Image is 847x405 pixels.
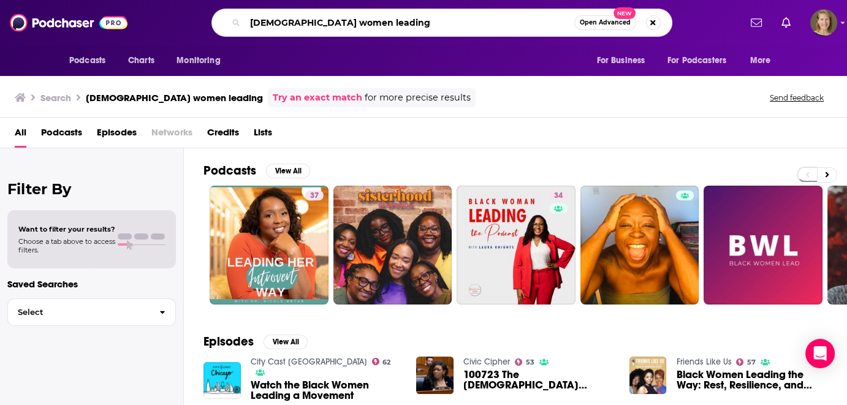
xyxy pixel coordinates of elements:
button: open menu [588,49,660,72]
h2: Podcasts [203,163,256,178]
span: Select [8,308,150,316]
button: View All [266,164,310,178]
a: 37 [210,186,329,305]
div: Open Intercom Messenger [805,339,835,368]
button: open menu [742,49,786,72]
button: open menu [659,49,744,72]
button: open menu [168,49,236,72]
span: For Podcasters [667,52,726,69]
span: Networks [151,123,192,148]
a: Show notifications dropdown [746,12,767,33]
a: 34 [549,191,568,200]
img: Podchaser - Follow, Share and Rate Podcasts [10,11,127,34]
a: EpisodesView All [203,334,308,349]
input: Search podcasts, credits, & more... [245,13,574,32]
a: City Cast Chicago [251,357,367,367]
img: 100723 The Black Women Leading Us (Part 1) [416,357,454,394]
a: Podcasts [41,123,82,148]
img: Watch the Black Women Leading a Movement [203,362,241,399]
a: 37 [305,191,324,200]
a: Show notifications dropdown [777,12,796,33]
a: Try an exact match [273,91,362,105]
p: Saved Searches [7,278,176,290]
span: Logged in as tvdockum [810,9,837,36]
a: Credits [207,123,239,148]
a: 53 [515,358,534,366]
a: Civic Cipher [463,357,510,367]
span: Charts [128,52,154,69]
a: 62 [372,358,391,365]
span: Choose a tab above to access filters. [18,237,115,254]
a: 57 [736,358,756,366]
h3: [DEMOGRAPHIC_DATA] women leading [86,92,263,104]
button: View All [264,335,308,349]
button: Send feedback [766,93,827,103]
a: All [15,123,26,148]
button: Open AdvancedNew [574,15,636,30]
h2: Filter By [7,180,176,198]
span: Open Advanced [580,20,631,26]
img: User Profile [810,9,837,36]
button: Show profile menu [810,9,837,36]
a: Black Women Leading the Way: Rest, Resilience, and Boycotts [676,369,827,390]
a: Lists [254,123,272,148]
span: Podcasts [69,52,105,69]
h3: Search [40,92,71,104]
a: Charts [120,49,162,72]
button: Select [7,298,176,326]
a: 100723 The Black Women Leading Us (Part 1) [463,369,615,390]
div: Search podcasts, credits, & more... [211,9,672,37]
button: open menu [61,49,121,72]
span: Monitoring [177,52,220,69]
img: Black Women Leading the Way: Rest, Resilience, and Boycotts [629,357,667,394]
h2: Episodes [203,334,254,349]
span: For Business [596,52,645,69]
span: 34 [554,190,563,202]
span: 53 [526,360,534,365]
span: New [613,7,636,19]
span: for more precise results [365,91,471,105]
span: More [750,52,771,69]
span: 37 [310,190,319,202]
a: PodcastsView All [203,163,310,178]
span: 100723 The [DEMOGRAPHIC_DATA] Women Leading Us (Part 1) [463,369,615,390]
span: Want to filter your results? [18,225,115,233]
a: Watch the Black Women Leading a Movement [251,380,402,401]
span: 57 [747,360,756,365]
a: 34 [457,186,575,305]
a: Friends Like Us [676,357,731,367]
a: Episodes [97,123,137,148]
span: 62 [382,360,390,365]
